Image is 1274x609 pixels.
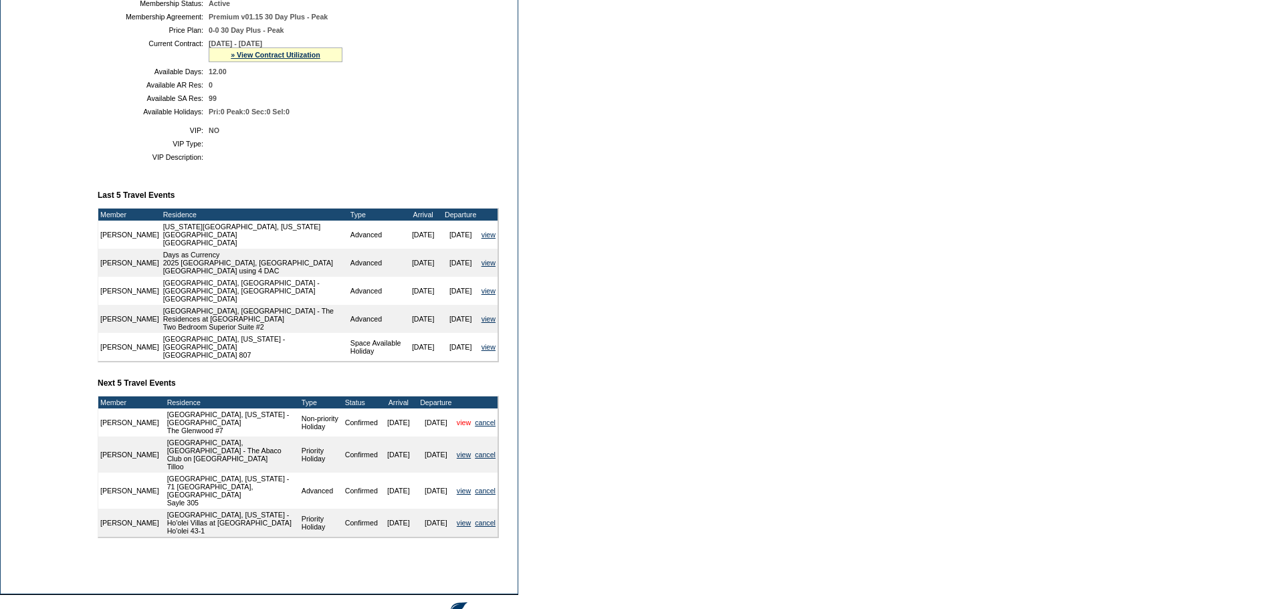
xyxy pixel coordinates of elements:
[98,378,176,388] b: Next 5 Travel Events
[348,277,405,305] td: Advanced
[209,26,284,34] span: 0-0 30 Day Plus - Peak
[405,249,442,277] td: [DATE]
[482,259,496,267] a: view
[380,396,417,408] td: Arrival
[475,519,496,527] a: cancel
[161,277,348,305] td: [GEOGRAPHIC_DATA], [GEOGRAPHIC_DATA] - [GEOGRAPHIC_DATA], [GEOGRAPHIC_DATA] [GEOGRAPHIC_DATA]
[165,437,300,473] td: [GEOGRAPHIC_DATA], [GEOGRAPHIC_DATA] - The Abaco Club on [GEOGRAPHIC_DATA] Tilloo
[343,408,380,437] td: Confirmed
[482,315,496,323] a: view
[343,396,380,408] td: Status
[417,396,455,408] td: Departure
[161,221,348,249] td: [US_STATE][GEOGRAPHIC_DATA], [US_STATE][GEOGRAPHIC_DATA] [GEOGRAPHIC_DATA]
[209,81,213,89] span: 0
[209,126,219,134] span: NO
[343,509,380,537] td: Confirmed
[380,437,417,473] td: [DATE]
[98,305,161,333] td: [PERSON_NAME]
[442,277,480,305] td: [DATE]
[103,26,203,34] td: Price Plan:
[417,437,455,473] td: [DATE]
[300,473,343,509] td: Advanced
[103,94,203,102] td: Available SA Res:
[103,39,203,62] td: Current Contract:
[231,51,320,59] a: » View Contract Utilization
[475,487,496,495] a: cancel
[457,451,471,459] a: view
[482,287,496,295] a: view
[98,191,175,200] b: Last 5 Travel Events
[98,277,161,305] td: [PERSON_NAME]
[209,13,328,21] span: Premium v01.15 30 Day Plus - Peak
[482,343,496,351] a: view
[209,68,227,76] span: 12.00
[417,408,455,437] td: [DATE]
[165,473,300,509] td: [GEOGRAPHIC_DATA], [US_STATE] - 71 [GEOGRAPHIC_DATA], [GEOGRAPHIC_DATA] Sayle 305
[98,209,161,221] td: Member
[300,396,343,408] td: Type
[98,396,161,408] td: Member
[161,249,348,277] td: Days as Currency 2025 [GEOGRAPHIC_DATA], [GEOGRAPHIC_DATA] [GEOGRAPHIC_DATA] using 4 DAC
[442,305,480,333] td: [DATE]
[457,519,471,527] a: view
[457,487,471,495] a: view
[348,249,405,277] td: Advanced
[165,509,300,537] td: [GEOGRAPHIC_DATA], [US_STATE] - Ho'olei Villas at [GEOGRAPHIC_DATA] Ho'olei 43-1
[209,94,217,102] span: 99
[161,209,348,221] td: Residence
[380,408,417,437] td: [DATE]
[300,437,343,473] td: Priority Holiday
[165,396,300,408] td: Residence
[209,39,262,47] span: [DATE] - [DATE]
[417,473,455,509] td: [DATE]
[348,305,405,333] td: Advanced
[98,437,161,473] td: [PERSON_NAME]
[300,408,343,437] td: Non-priority Holiday
[103,13,203,21] td: Membership Agreement:
[475,451,496,459] a: cancel
[300,509,343,537] td: Priority Holiday
[417,509,455,537] td: [DATE]
[165,408,300,437] td: [GEOGRAPHIC_DATA], [US_STATE] - [GEOGRAPHIC_DATA] The Glenwood #7
[348,333,405,361] td: Space Available Holiday
[98,333,161,361] td: [PERSON_NAME]
[103,126,203,134] td: VIP:
[405,333,442,361] td: [DATE]
[405,277,442,305] td: [DATE]
[98,473,161,509] td: [PERSON_NAME]
[161,333,348,361] td: [GEOGRAPHIC_DATA], [US_STATE] - [GEOGRAPHIC_DATA] [GEOGRAPHIC_DATA] 807
[209,108,290,116] span: Pri:0 Peak:0 Sec:0 Sel:0
[442,249,480,277] td: [DATE]
[348,221,405,249] td: Advanced
[457,418,471,427] a: view
[98,249,161,277] td: [PERSON_NAME]
[475,418,496,427] a: cancel
[442,333,480,361] td: [DATE]
[98,221,161,249] td: [PERSON_NAME]
[442,209,480,221] td: Departure
[405,221,442,249] td: [DATE]
[343,437,380,473] td: Confirmed
[161,305,348,333] td: [GEOGRAPHIC_DATA], [GEOGRAPHIC_DATA] - The Residences at [GEOGRAPHIC_DATA] Two Bedroom Superior S...
[103,108,203,116] td: Available Holidays:
[103,68,203,76] td: Available Days:
[343,473,380,509] td: Confirmed
[482,231,496,239] a: view
[348,209,405,221] td: Type
[103,153,203,161] td: VIP Description:
[103,140,203,148] td: VIP Type:
[98,509,161,537] td: [PERSON_NAME]
[405,209,442,221] td: Arrival
[405,305,442,333] td: [DATE]
[98,408,161,437] td: [PERSON_NAME]
[380,509,417,537] td: [DATE]
[442,221,480,249] td: [DATE]
[103,81,203,89] td: Available AR Res:
[380,473,417,509] td: [DATE]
